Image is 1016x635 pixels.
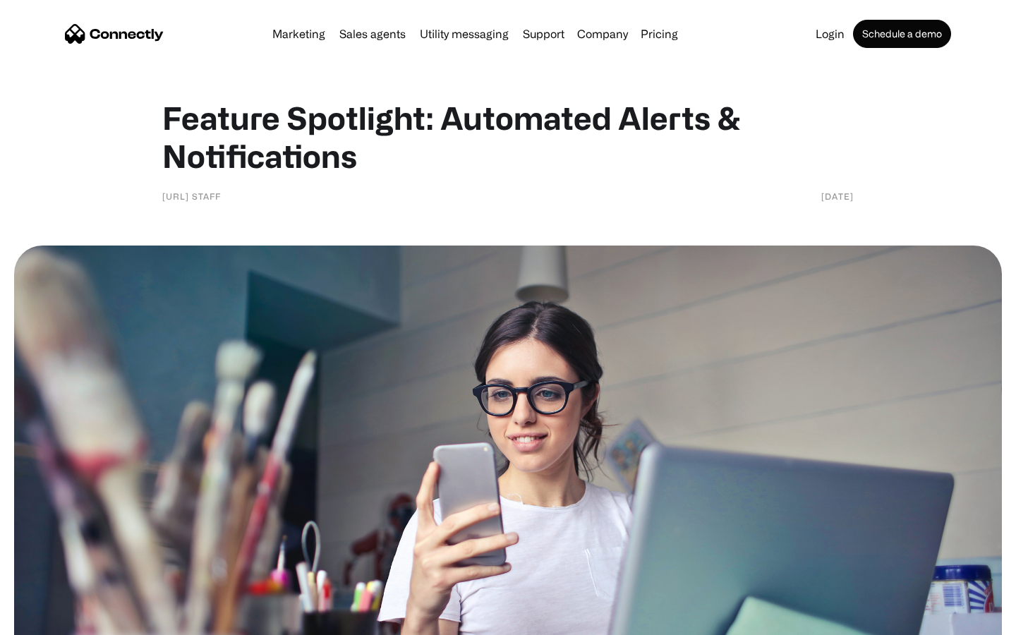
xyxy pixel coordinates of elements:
div: [URL] staff [162,189,221,203]
a: Pricing [635,28,684,40]
a: Marketing [267,28,331,40]
div: Company [577,24,628,44]
a: Utility messaging [414,28,514,40]
div: [DATE] [821,189,854,203]
a: Support [517,28,570,40]
h1: Feature Spotlight: Automated Alerts & Notifications [162,99,854,175]
aside: Language selected: English [14,610,85,630]
ul: Language list [28,610,85,630]
a: Schedule a demo [853,20,951,48]
a: Login [810,28,850,40]
a: Sales agents [334,28,411,40]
